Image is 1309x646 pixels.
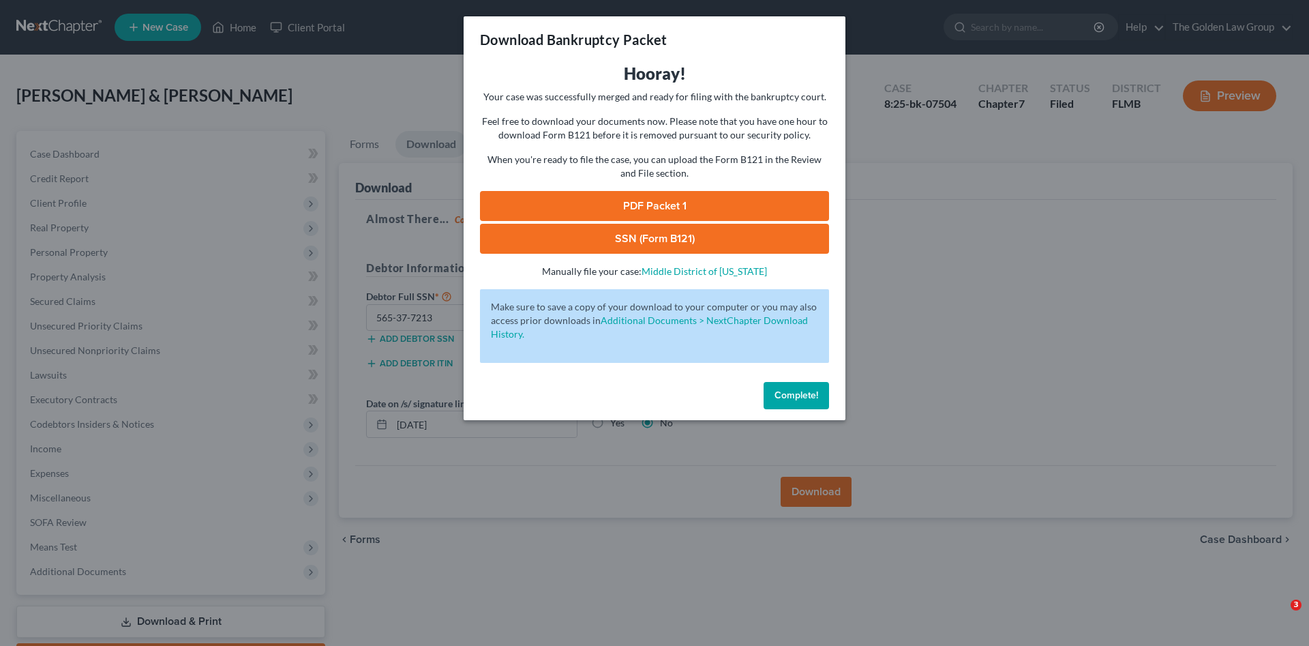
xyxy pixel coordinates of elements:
a: SSN (Form B121) [480,224,829,254]
a: PDF Packet 1 [480,191,829,221]
span: Complete! [774,390,818,401]
a: Additional Documents > NextChapter Download History. [491,314,808,340]
p: Make sure to save a copy of your download to your computer or you may also access prior downloads in [491,300,818,341]
span: 3 [1291,600,1302,611]
p: Manually file your case: [480,265,829,278]
iframe: Intercom live chat [1263,600,1295,632]
p: When you're ready to file the case, you can upload the Form B121 in the Review and File section. [480,153,829,180]
a: Middle District of [US_STATE] [642,265,767,277]
h3: Hooray! [480,63,829,85]
p: Your case was successfully merged and ready for filing with the bankruptcy court. [480,90,829,104]
h3: Download Bankruptcy Packet [480,30,667,49]
p: Feel free to download your documents now. Please note that you have one hour to download Form B12... [480,115,829,142]
button: Complete! [764,382,829,409]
